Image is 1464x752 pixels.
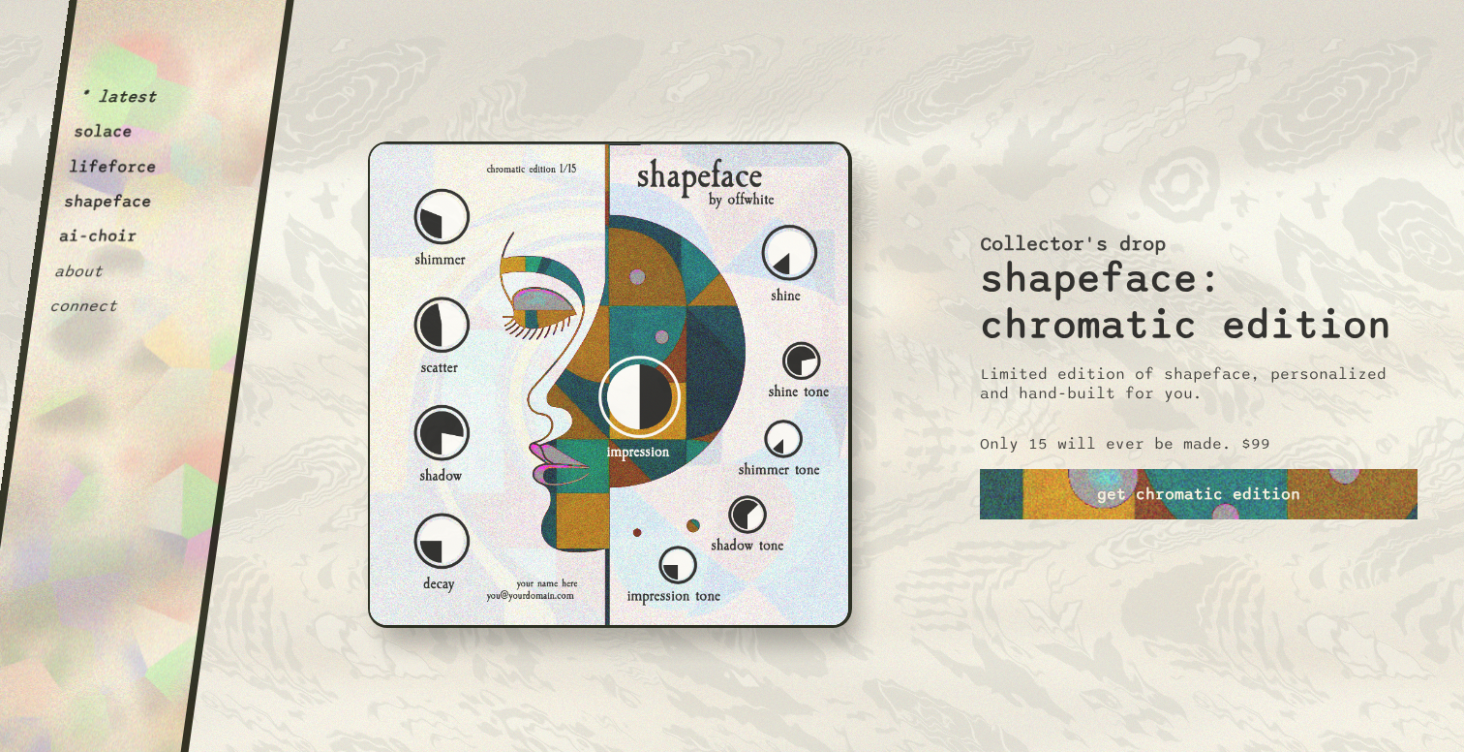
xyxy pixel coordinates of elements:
[980,256,1418,349] h2: shapeface: chromatic edition
[68,157,158,176] button: lifeforce
[63,192,153,211] button: shapeface
[58,227,138,246] button: ai-choir
[980,233,1166,256] h3: Collector's drop
[48,297,119,316] button: connect
[980,469,1418,519] a: get chromatic edition
[77,87,158,107] button: * latest
[53,262,105,281] button: about
[368,141,852,627] img: shapeface collectors
[980,364,1418,403] p: Limited edition of shapeface, personalized and hand-built for you.
[980,434,1270,454] p: Only 15 will ever be made. $99
[73,122,134,141] button: solace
